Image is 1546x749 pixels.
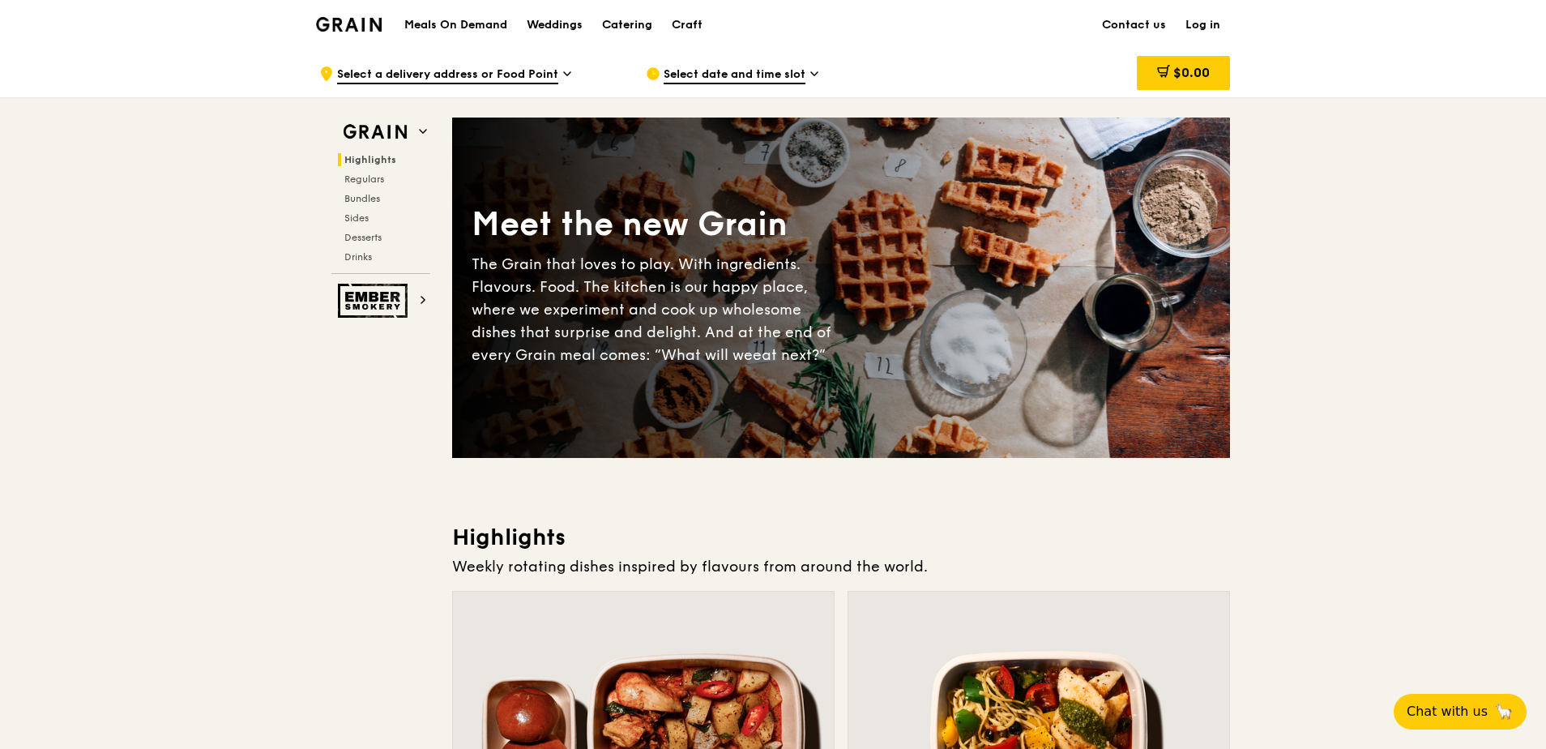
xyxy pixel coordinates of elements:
[452,555,1230,578] div: Weekly rotating dishes inspired by flavours from around the world.
[1407,702,1488,721] span: Chat with us
[1176,1,1230,49] a: Log in
[344,212,369,224] span: Sides
[316,17,382,32] img: Grain
[753,346,826,364] span: eat next?”
[452,523,1230,552] h3: Highlights
[1394,694,1527,730] button: Chat with us🦙
[1092,1,1176,49] a: Contact us
[602,1,652,49] div: Catering
[404,17,507,33] h1: Meals On Demand
[344,251,372,263] span: Drinks
[527,1,583,49] div: Weddings
[664,66,805,84] span: Select date and time slot
[337,66,558,84] span: Select a delivery address or Food Point
[338,118,412,147] img: Grain web logo
[344,193,380,204] span: Bundles
[472,253,841,366] div: The Grain that loves to play. With ingredients. Flavours. Food. The kitchen is our happy place, w...
[344,173,384,185] span: Regulars
[1494,702,1514,721] span: 🦙
[344,232,382,243] span: Desserts
[517,1,592,49] a: Weddings
[592,1,662,49] a: Catering
[662,1,712,49] a: Craft
[472,203,841,246] div: Meet the new Grain
[1173,65,1210,80] span: $0.00
[338,284,412,318] img: Ember Smokery web logo
[344,154,396,165] span: Highlights
[672,1,703,49] div: Craft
